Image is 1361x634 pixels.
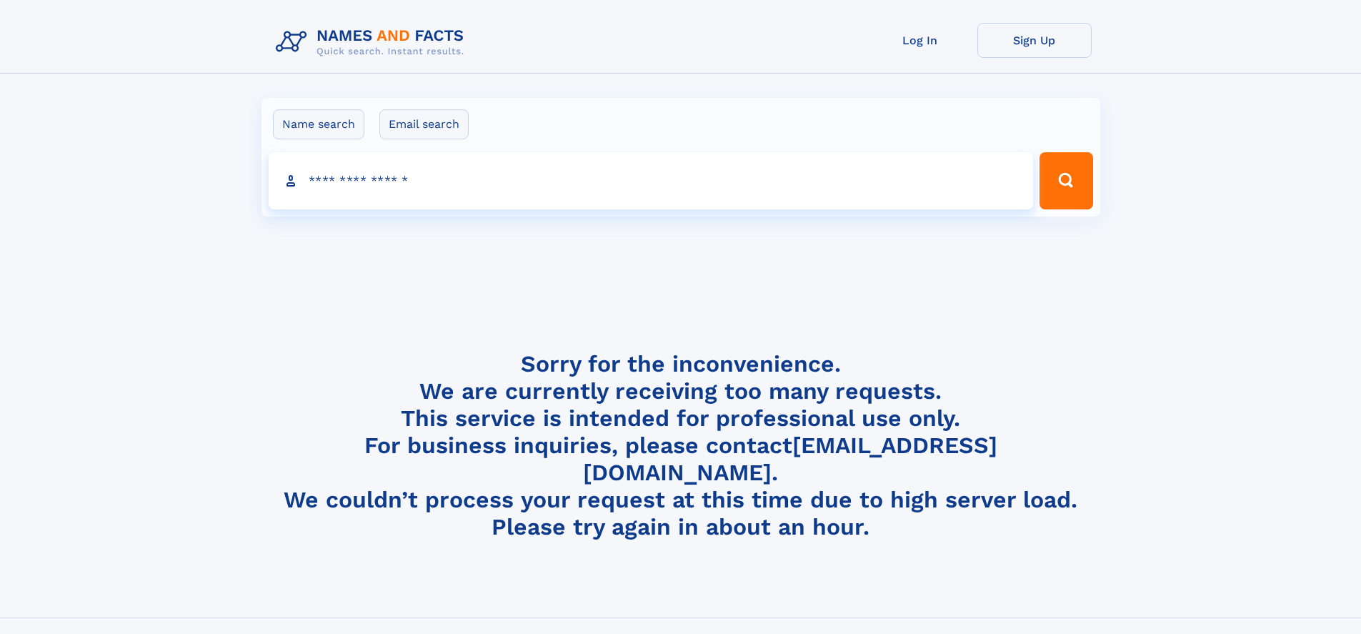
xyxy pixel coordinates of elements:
[977,23,1092,58] a: Sign Up
[583,432,997,486] a: [EMAIL_ADDRESS][DOMAIN_NAME]
[273,109,364,139] label: Name search
[863,23,977,58] a: Log In
[269,152,1034,209] input: search input
[379,109,469,139] label: Email search
[270,350,1092,541] h4: Sorry for the inconvenience. We are currently receiving too many requests. This service is intend...
[1040,152,1092,209] button: Search Button
[270,23,476,61] img: Logo Names and Facts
